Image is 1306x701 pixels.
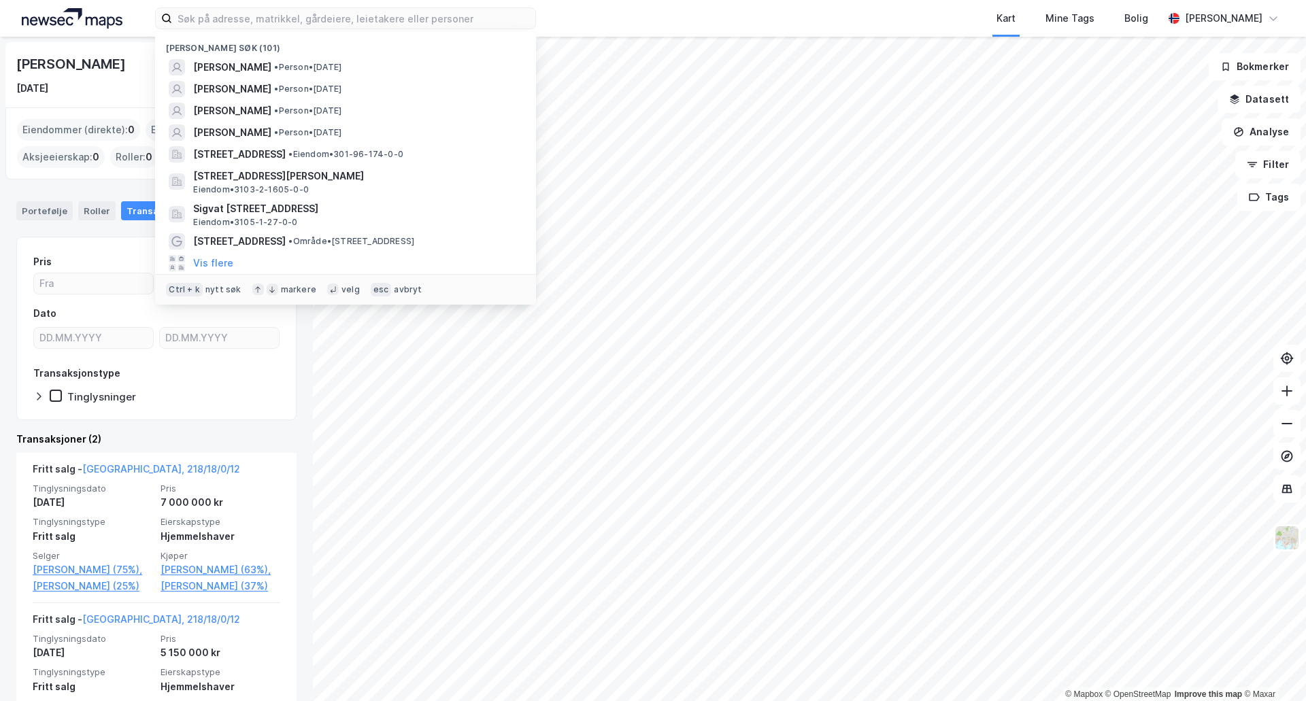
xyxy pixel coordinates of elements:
[121,201,214,220] div: Transaksjoner
[16,80,48,97] div: [DATE]
[161,494,280,511] div: 7 000 000 kr
[16,431,297,447] div: Transaksjoner (2)
[161,562,280,578] a: [PERSON_NAME] (63%),
[17,146,105,168] div: Aksjeeierskap :
[274,127,278,137] span: •
[1235,151,1301,178] button: Filter
[193,255,233,271] button: Vis flere
[67,390,136,403] div: Tinglysninger
[193,103,271,119] span: [PERSON_NAME]
[193,59,271,75] span: [PERSON_NAME]
[1124,10,1148,27] div: Bolig
[33,494,152,511] div: [DATE]
[93,149,99,165] span: 0
[193,168,520,184] span: [STREET_ADDRESS][PERSON_NAME]
[110,146,158,168] div: Roller :
[288,149,403,160] span: Eiendom • 301-96-174-0-0
[82,463,240,475] a: [GEOGRAPHIC_DATA], 218/18/0/12
[288,236,414,247] span: Område • [STREET_ADDRESS]
[146,119,277,141] div: Eiendommer (Indirekte) :
[1218,86,1301,113] button: Datasett
[161,666,280,678] span: Eierskapstype
[33,633,152,645] span: Tinglysningsdato
[205,284,241,295] div: nytt søk
[33,578,152,594] a: [PERSON_NAME] (25%)
[16,201,73,220] div: Portefølje
[394,284,422,295] div: avbryt
[34,328,153,348] input: DD.MM.YYYY
[1209,53,1301,80] button: Bokmerker
[82,613,240,625] a: [GEOGRAPHIC_DATA], 218/18/0/12
[78,201,116,220] div: Roller
[161,483,280,494] span: Pris
[193,217,297,228] span: Eiendom • 3105-1-27-0-0
[161,578,280,594] a: [PERSON_NAME] (37%)
[33,611,240,633] div: Fritt salg -
[193,81,271,97] span: [PERSON_NAME]
[22,8,122,29] img: logo.a4113a55bc3d86da70a041830d287a7e.svg
[33,305,56,322] div: Dato
[33,666,152,678] span: Tinglysningstype
[33,550,152,562] span: Selger
[161,528,280,545] div: Hjemmelshaver
[1238,636,1306,701] iframe: Chat Widget
[161,516,280,528] span: Eierskapstype
[274,105,341,116] span: Person • [DATE]
[33,562,152,578] a: [PERSON_NAME] (75%),
[33,461,240,483] div: Fritt salg -
[997,10,1016,27] div: Kart
[193,201,520,217] span: Sigvat [STREET_ADDRESS]
[274,105,278,116] span: •
[193,146,286,163] span: [STREET_ADDRESS]
[33,679,152,695] div: Fritt salg
[17,119,140,141] div: Eiendommer (direkte) :
[166,283,203,296] div: Ctrl + k
[33,516,152,528] span: Tinglysningstype
[193,233,286,250] span: [STREET_ADDRESS]
[193,124,271,141] span: [PERSON_NAME]
[172,8,535,29] input: Søk på adresse, matrikkel, gårdeiere, leietakere eller personer
[341,284,360,295] div: velg
[1274,525,1300,551] img: Z
[161,645,280,661] div: 5 150 000 kr
[161,679,280,695] div: Hjemmelshaver
[146,149,152,165] span: 0
[33,254,52,270] div: Pris
[1237,184,1301,211] button: Tags
[274,62,341,73] span: Person • [DATE]
[274,62,278,72] span: •
[16,53,128,75] div: [PERSON_NAME]
[128,122,135,138] span: 0
[33,645,152,661] div: [DATE]
[1045,10,1094,27] div: Mine Tags
[161,633,280,645] span: Pris
[371,283,392,296] div: esc
[1175,689,1242,699] a: Improve this map
[281,284,316,295] div: markere
[274,127,341,138] span: Person • [DATE]
[1238,636,1306,701] div: Kontrollprogram for chat
[33,483,152,494] span: Tinglysningsdato
[1185,10,1262,27] div: [PERSON_NAME]
[274,84,278,94] span: •
[33,365,120,381] div: Transaksjonstype
[288,236,292,246] span: •
[155,32,536,56] div: [PERSON_NAME] søk (101)
[1222,118,1301,146] button: Analyse
[34,273,153,294] input: Fra
[274,84,341,95] span: Person • [DATE]
[160,328,279,348] input: DD.MM.YYYY
[33,528,152,545] div: Fritt salg
[288,149,292,159] span: •
[1065,689,1103,699] a: Mapbox
[193,184,309,195] span: Eiendom • 3103-2-1605-0-0
[1105,689,1171,699] a: OpenStreetMap
[161,550,280,562] span: Kjøper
